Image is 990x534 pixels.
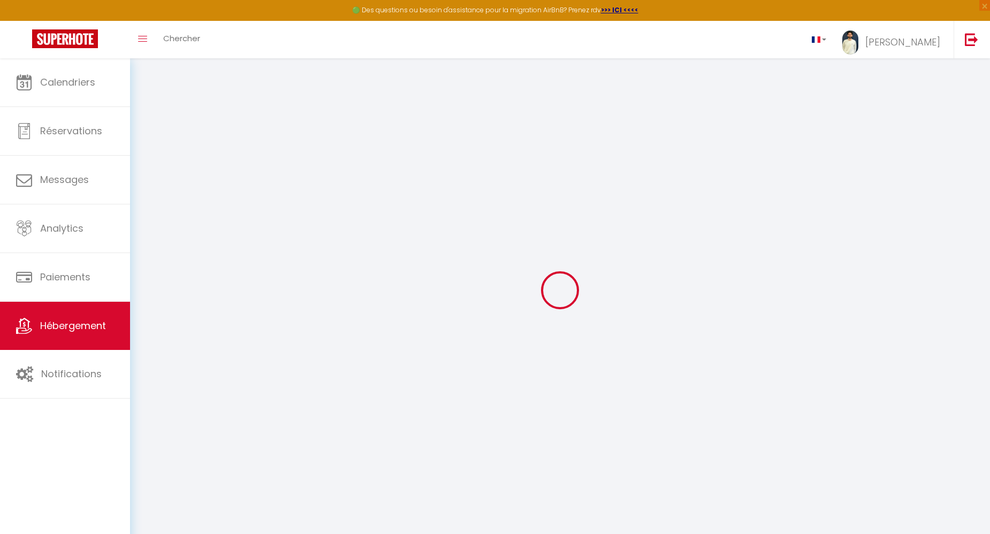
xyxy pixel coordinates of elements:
[155,21,208,58] a: Chercher
[32,29,98,48] img: Super Booking
[601,5,638,14] a: >>> ICI <<<<
[865,35,940,49] span: [PERSON_NAME]
[40,270,90,284] span: Paiements
[834,21,954,58] a: ... [PERSON_NAME]
[40,319,106,332] span: Hébergement
[40,173,89,186] span: Messages
[163,33,200,44] span: Chercher
[41,367,102,380] span: Notifications
[40,75,95,89] span: Calendriers
[965,33,978,46] img: logout
[40,124,102,138] span: Réservations
[40,222,83,235] span: Analytics
[842,30,858,55] img: ...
